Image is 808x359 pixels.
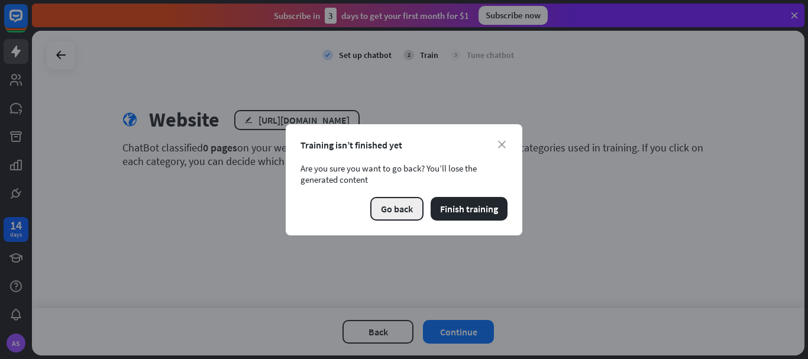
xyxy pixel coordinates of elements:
[9,5,45,40] button: Open LiveChat chat widget
[431,197,508,221] button: Finish training
[498,141,506,148] i: close
[300,139,508,151] div: Training isn’t finished yet
[300,163,508,185] div: Are you sure you want to go back? You’ll lose the generated content
[370,197,424,221] button: Go back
